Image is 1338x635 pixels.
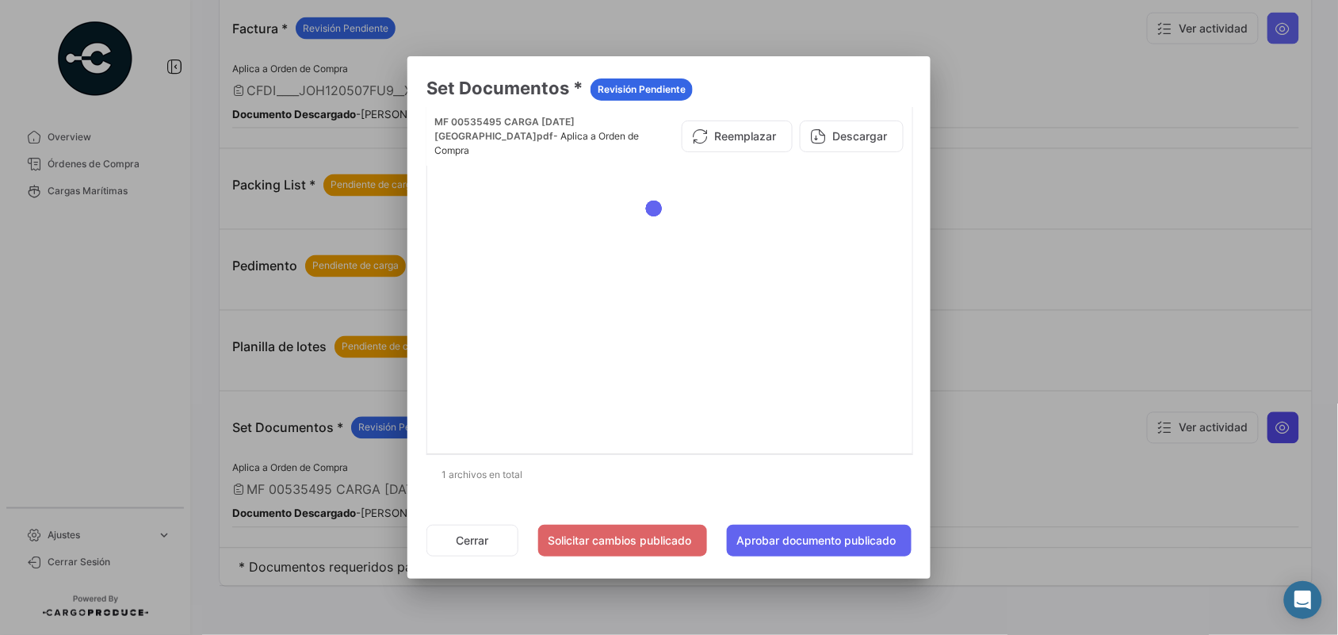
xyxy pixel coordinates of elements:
[538,525,707,557] button: Solicitar cambios publicado
[426,455,912,495] div: 1 archivos en total
[727,525,912,557] button: Aprobar documento publicado
[598,82,686,97] span: Revisión Pendiente
[800,120,904,152] button: Descargar
[426,525,518,557] button: Cerrar
[682,120,793,152] button: Reemplazar
[1284,581,1322,619] div: Abrir Intercom Messenger
[434,116,575,142] span: MF 00535495 CARGA [DATE] [GEOGRAPHIC_DATA]pdf
[426,75,912,101] h3: Set Documentos *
